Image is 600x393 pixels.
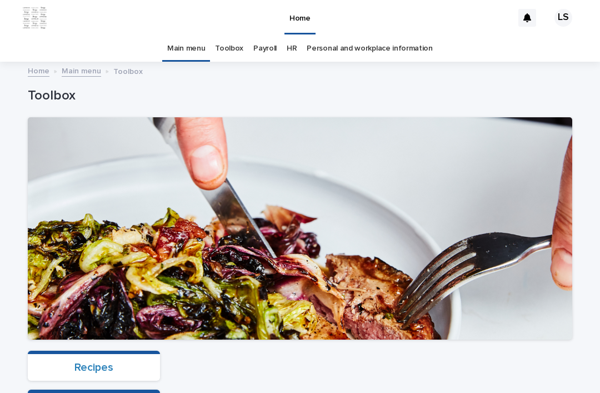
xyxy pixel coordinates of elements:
p: Toolbox [113,64,143,77]
a: Main menu [167,36,205,62]
div: LS [554,9,572,27]
a: Payroll [253,36,277,62]
p: Toolbox [28,88,568,104]
a: Home [28,64,49,77]
a: Main menu [62,64,101,77]
a: Toolbox [215,36,243,62]
img: ZpJWbK78RmCi9E4bZOpa [22,7,47,29]
a: Recipes [74,362,113,373]
a: HR [287,36,297,62]
a: Personal and workplace information [307,36,432,62]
